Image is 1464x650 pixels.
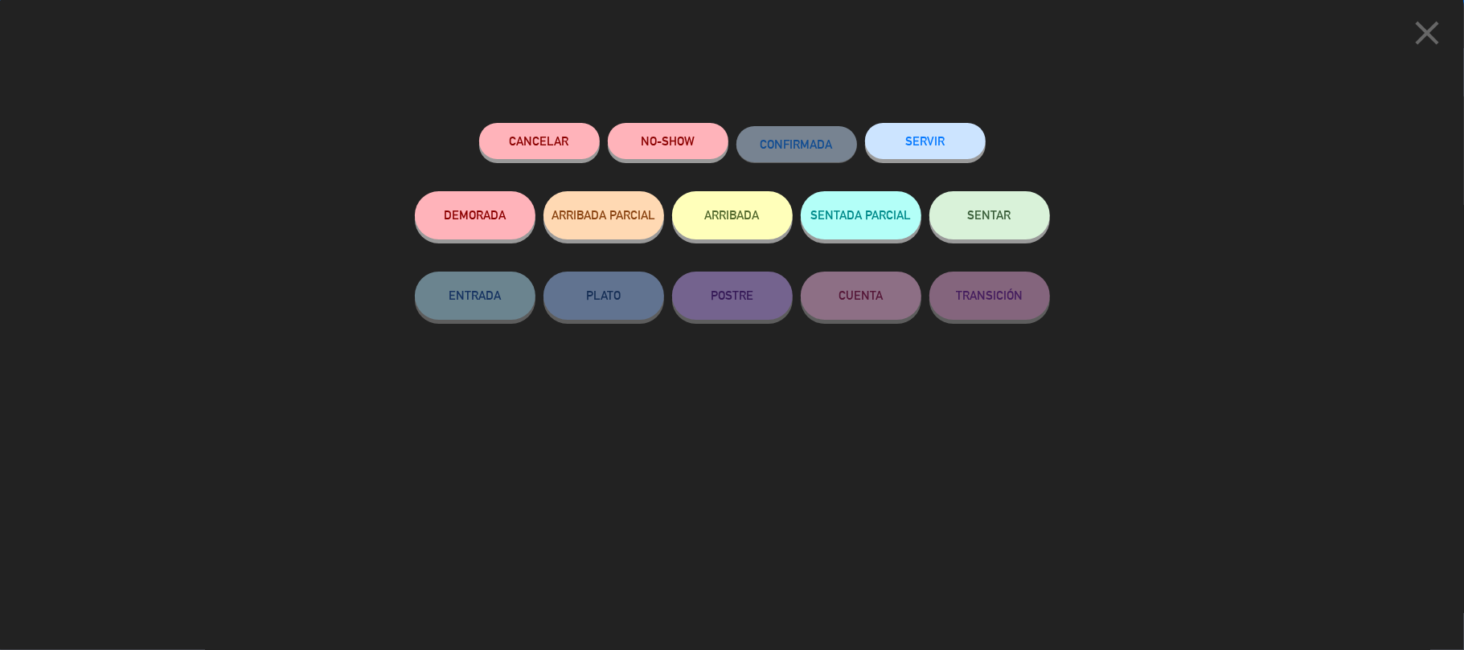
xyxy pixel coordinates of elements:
[801,191,921,239] button: SENTADA PARCIAL
[552,208,655,222] span: ARRIBADA PARCIAL
[479,123,600,159] button: Cancelar
[543,272,664,320] button: PLATO
[415,272,535,320] button: ENTRADA
[672,191,793,239] button: ARRIBADA
[865,123,986,159] button: SERVIR
[761,137,833,151] span: CONFIRMADA
[608,123,728,159] button: NO-SHOW
[929,272,1050,320] button: TRANSICIÓN
[672,272,793,320] button: POSTRE
[1402,12,1452,59] button: close
[801,272,921,320] button: CUENTA
[543,191,664,239] button: ARRIBADA PARCIAL
[1407,13,1447,53] i: close
[929,191,1050,239] button: SENTAR
[415,191,535,239] button: DEMORADA
[968,208,1011,222] span: SENTAR
[736,126,857,162] button: CONFIRMADA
